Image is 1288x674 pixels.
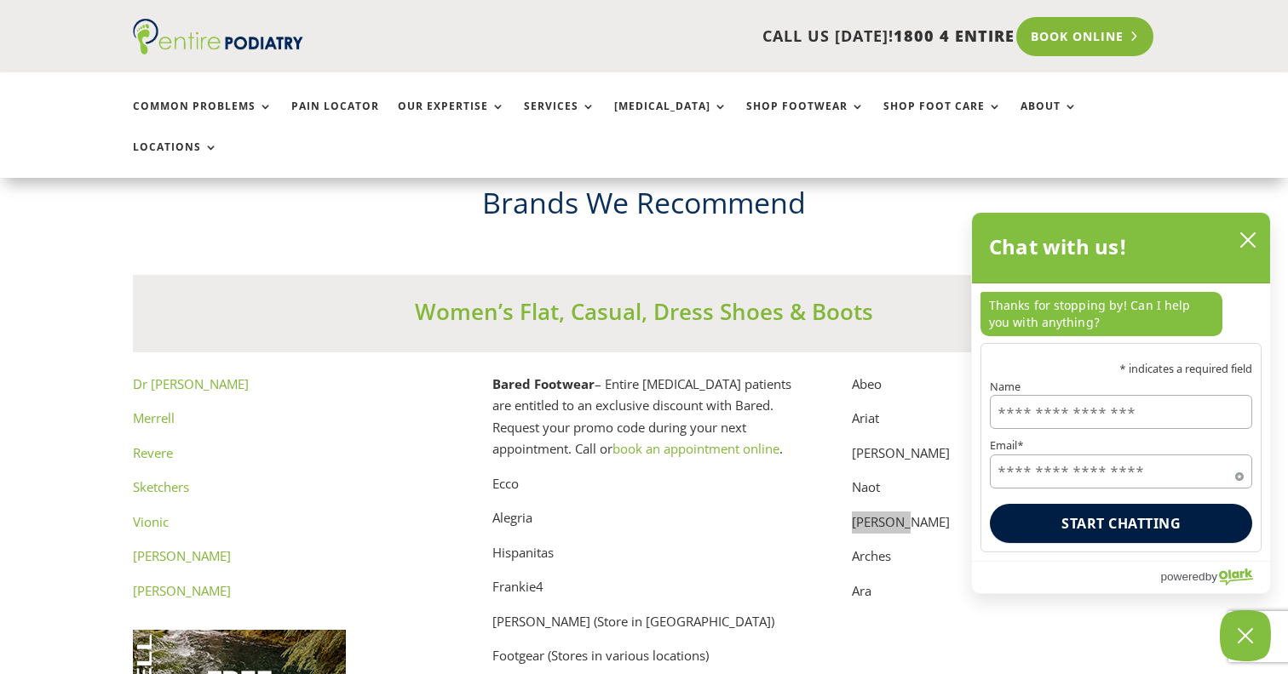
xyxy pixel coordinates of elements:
[524,100,595,137] a: Services
[133,141,218,178] a: Locations
[492,576,796,611] p: Frankie4
[990,363,1252,374] p: * indicates a required field
[852,408,1155,443] p: Ariat
[492,507,796,542] p: Alegria
[133,183,1155,232] h2: Brands We Recommend
[369,26,1015,48] p: CALL US [DATE]!
[990,504,1252,543] button: Start chatting
[614,100,727,137] a: [MEDICAL_DATA]
[492,375,595,392] strong: Bared Footwear
[1021,100,1078,137] a: About
[852,374,1155,408] p: Abeo
[133,19,303,54] img: logo (1)
[492,611,796,646] p: [PERSON_NAME] (Store in [GEOGRAPHIC_DATA])
[133,296,1155,335] h3: Women’s Flat, Casual, Dress Shoes & Boots
[852,511,1155,546] p: [PERSON_NAME]
[990,441,1252,452] label: Email*
[989,230,1128,264] h2: Chat with us!
[398,100,505,137] a: Our Expertise
[852,580,1155,603] p: Ara
[133,513,169,530] a: Vionic
[971,212,1271,594] div: olark chatbox
[133,375,249,392] a: Dr [PERSON_NAME]
[133,100,273,137] a: Common Problems
[1220,610,1271,661] button: Close Chatbox
[492,645,796,667] p: Footgear (Stores in various locations)
[980,292,1222,336] p: Thanks for stopping by! Can I help you with anything?
[1234,227,1262,253] button: close chatbox
[133,444,173,461] a: Revere
[133,41,303,58] a: Entire Podiatry
[990,396,1252,430] input: Name
[1235,469,1244,477] span: Required field
[133,409,175,426] a: Merrell
[972,283,1270,343] div: chat
[990,454,1252,488] input: Email
[883,100,1002,137] a: Shop Foot Care
[1160,562,1270,593] a: Powered by Olark
[1205,566,1217,587] span: by
[492,374,796,473] p: – Entire [MEDICAL_DATA] patients are entitled to an exclusive discount with Bared. Request your p...
[894,26,1015,46] span: 1800 4 ENTIRE
[852,477,1155,511] p: Naot
[852,545,1155,580] p: Arches
[852,443,1155,477] p: [PERSON_NAME]
[1160,566,1205,587] span: powered
[990,381,1252,392] label: Name
[133,478,189,495] a: Sketchers
[133,582,231,599] a: [PERSON_NAME]
[291,100,379,137] a: Pain Locator
[612,440,779,457] a: book an appointment online
[746,100,865,137] a: Shop Footwear
[1016,17,1153,56] a: Book Online
[492,542,796,577] p: Hispanitas
[492,473,796,508] p: Ecco
[133,547,231,564] a: [PERSON_NAME]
